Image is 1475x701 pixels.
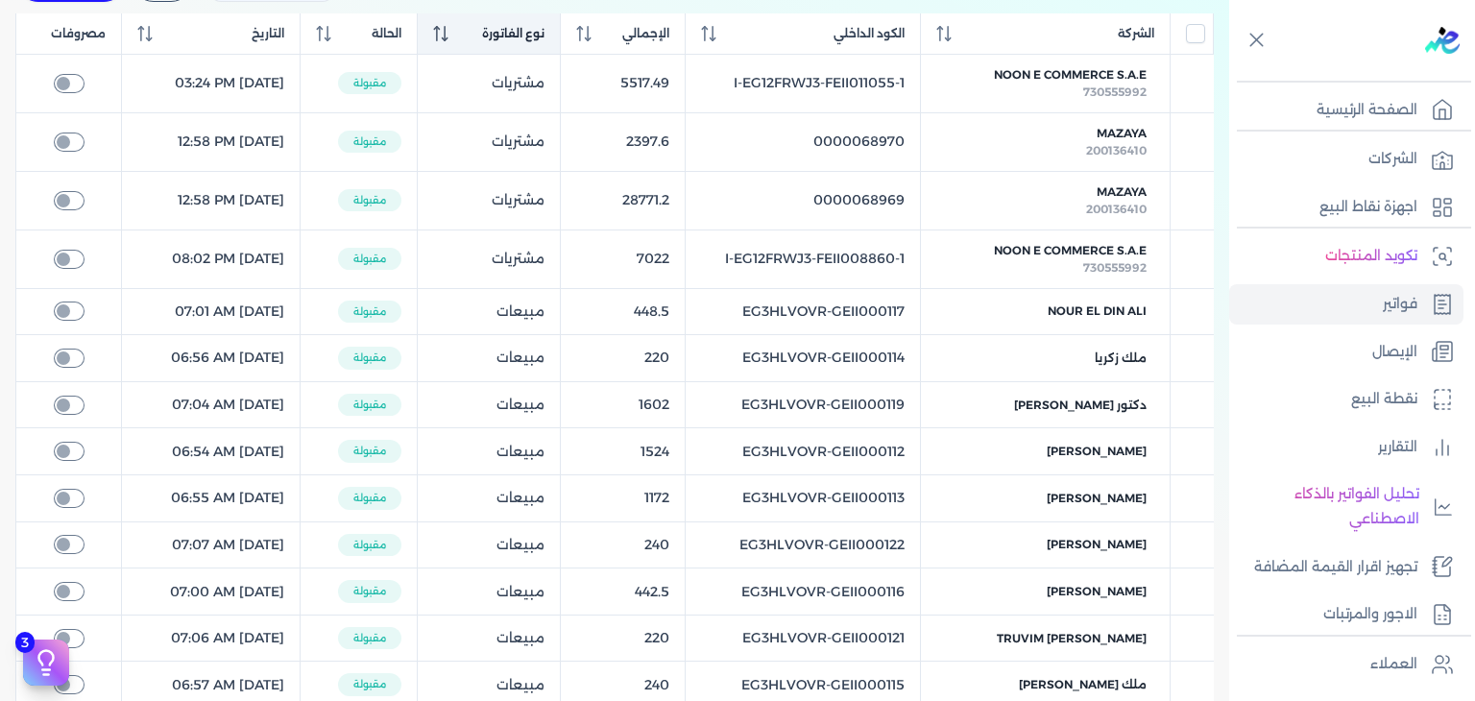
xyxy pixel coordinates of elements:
span: [PERSON_NAME] [1047,583,1147,600]
span: الشركة [1118,25,1154,42]
p: تحليل الفواتير بالذكاء الاصطناعي [1239,482,1419,531]
a: الشركات [1229,139,1463,180]
p: الاجور والمرتبات [1323,602,1417,627]
span: [PERSON_NAME] [1047,490,1147,507]
span: 200136410 [1086,202,1147,216]
a: الصفحة الرئيسية [1229,90,1463,131]
p: الإيصال [1372,340,1417,365]
p: الشركات [1368,147,1417,172]
span: 730555992 [1083,260,1147,275]
span: ملك [PERSON_NAME] [1019,676,1147,693]
span: ملك زكريا [1095,350,1147,367]
span: truvim [PERSON_NAME] [997,630,1147,647]
span: الحالة [372,25,401,42]
span: مصروفات [51,25,106,42]
p: الصفحة الرئيسية [1317,98,1417,123]
span: 3 [15,632,35,653]
p: اجهزة نقاط البيع [1319,195,1417,220]
a: الاجور والمرتبات [1229,594,1463,635]
p: نقطة البيع [1351,387,1417,412]
a: فواتير [1229,284,1463,325]
a: نقطة البيع [1229,379,1463,420]
img: logo [1425,27,1460,54]
span: Mazaya [1097,183,1147,201]
a: العملاء [1229,644,1463,685]
span: نوع الفاتورة [482,25,544,42]
span: Noon E Commerce S.A.E [994,242,1147,259]
button: 3 [23,640,69,686]
span: Nour El Din Ali [1048,302,1147,320]
p: التقارير [1378,435,1417,460]
span: الإجمالي [622,25,669,42]
p: تكويد المنتجات [1325,244,1417,269]
a: تجهيز اقرار القيمة المضافة [1229,547,1463,588]
a: اجهزة نقاط البيع [1229,187,1463,228]
span: Noon E Commerce S.A.E [994,66,1147,84]
span: Mazaya [1097,125,1147,142]
p: تجهيز اقرار القيمة المضافة [1254,555,1417,580]
span: التاريخ [252,25,284,42]
span: دكتور [PERSON_NAME] [1014,397,1147,414]
span: 200136410 [1086,143,1147,157]
a: تحليل الفواتير بالذكاء الاصطناعي [1229,474,1463,539]
a: تكويد المنتجات [1229,236,1463,277]
span: [PERSON_NAME] [1047,536,1147,553]
p: فواتير [1383,292,1417,317]
a: التقارير [1229,427,1463,468]
span: 730555992 [1083,85,1147,99]
span: [PERSON_NAME] [1047,443,1147,460]
p: العملاء [1370,652,1417,677]
a: الإيصال [1229,332,1463,373]
span: الكود الداخلي [834,25,905,42]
